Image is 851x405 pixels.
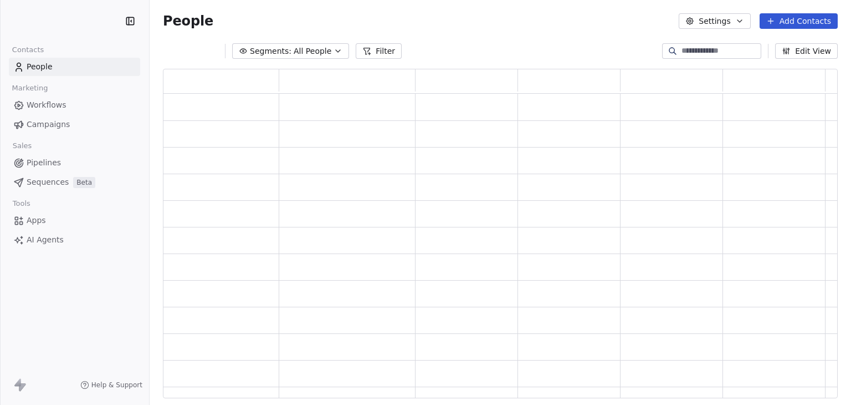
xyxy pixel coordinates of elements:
span: Pipelines [27,157,61,169]
span: Segments: [250,45,291,57]
span: Contacts [7,42,49,58]
span: Workflows [27,99,66,111]
a: People [9,58,140,76]
a: Workflows [9,96,140,114]
a: Help & Support [80,381,142,389]
span: All People [294,45,331,57]
span: Help & Support [91,381,142,389]
span: Sales [8,138,37,154]
span: People [27,61,53,73]
span: Sequences [27,176,69,188]
span: Campaigns [27,119,70,130]
span: Apps [27,215,46,226]
button: Settings [679,13,750,29]
a: Pipelines [9,154,140,172]
a: Campaigns [9,115,140,134]
a: Apps [9,211,140,230]
span: People [163,13,213,29]
button: Filter [356,43,402,59]
a: AI Agents [9,231,140,249]
span: Tools [8,195,35,212]
a: SequencesBeta [9,173,140,191]
span: AI Agents [27,234,64,246]
span: Beta [73,177,95,188]
button: Add Contacts [760,13,838,29]
button: Edit View [775,43,838,59]
span: Marketing [7,80,53,97]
